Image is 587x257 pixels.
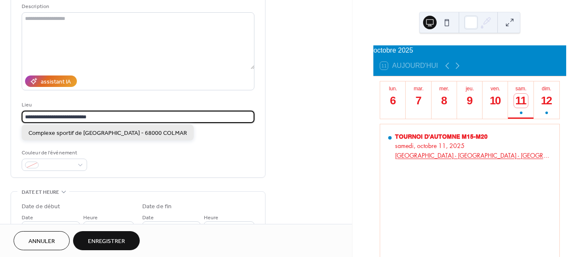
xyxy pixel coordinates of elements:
div: Date de fin [142,202,172,211]
div: samedi, octobre 11, 2025 [395,142,552,150]
div: 10 [488,94,502,108]
button: mar.7 [406,81,431,119]
div: 8 [437,94,452,108]
div: 7 [412,94,426,108]
a: [GEOGRAPHIC_DATA] - [GEOGRAPHIC_DATA] - [GEOGRAPHIC_DATA] [395,151,552,159]
div: 11 [514,94,528,108]
button: assistant IA [25,75,77,87]
span: Date [22,213,33,222]
div: 12 [540,94,554,108]
span: Annuler [28,237,55,246]
button: ven.10 [483,81,508,119]
button: Enregistrer [73,231,140,250]
span: Date [142,213,154,222]
span: Complexe sportif de [GEOGRAPHIC_DATA] - 68000 COLMAR [28,128,187,137]
div: Description [22,2,253,11]
span: Heure [204,213,218,222]
div: assistant IA [41,78,71,87]
div: octobre 2025 [373,45,566,56]
div: 9 [463,94,477,108]
button: Annuler [14,231,70,250]
button: sam.11 [508,81,533,119]
div: TOURNOI D'AUTOMNE M15-M20 [395,133,552,140]
button: lun.6 [380,81,406,119]
div: Date de début [22,202,60,211]
div: mar. [408,86,429,92]
div: Lieu [22,101,253,109]
div: dim. [536,86,557,92]
div: Couleur de l'événement [22,148,85,157]
button: mer.8 [432,81,457,119]
button: jeu.9 [457,81,483,119]
div: lun. [383,86,403,92]
span: Enregistrer [88,237,125,246]
div: sam. [511,86,531,92]
div: 6 [386,94,400,108]
button: dim.12 [534,81,559,119]
div: mer. [434,86,454,92]
div: jeu. [460,86,480,92]
span: Heure [83,213,98,222]
div: ven. [485,86,505,92]
span: Date et heure [22,188,59,197]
